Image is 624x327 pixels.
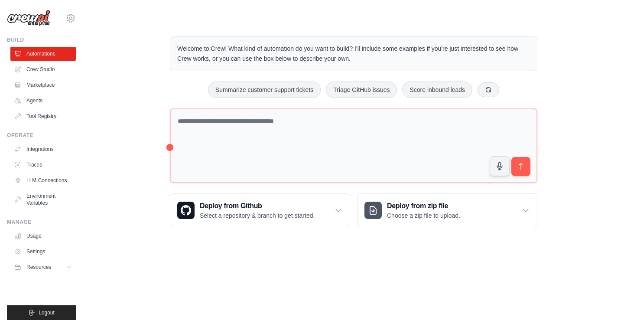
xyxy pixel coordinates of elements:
h3: Deploy from zip file [387,201,460,211]
a: Usage [10,229,76,243]
span: Resources [26,264,51,271]
div: Build [7,36,76,43]
button: Score inbound leads [402,82,472,98]
a: Marketplace [10,78,76,92]
div: Manage [7,219,76,226]
a: Integrations [10,142,76,156]
h3: Deploy from Github [200,201,315,211]
p: Choose a zip file to upload. [387,211,460,220]
span: Logout [39,309,55,316]
button: Triage GitHub issues [326,82,397,98]
a: LLM Connections [10,173,76,187]
p: Welcome to Crew! What kind of automation do you want to build? I'll include some examples if you'... [177,44,530,64]
p: Select a repository & branch to get started. [200,211,315,220]
a: Tool Registry [10,109,76,123]
button: Logout [7,305,76,320]
img: Logo [7,10,50,26]
a: Automations [10,47,76,61]
a: Agents [10,94,76,108]
button: Summarize customer support tickets [208,82,321,98]
a: Crew Studio [10,62,76,76]
a: Environment Variables [10,189,76,210]
a: Settings [10,245,76,258]
div: Operate [7,132,76,139]
button: Resources [10,260,76,274]
a: Traces [10,158,76,172]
